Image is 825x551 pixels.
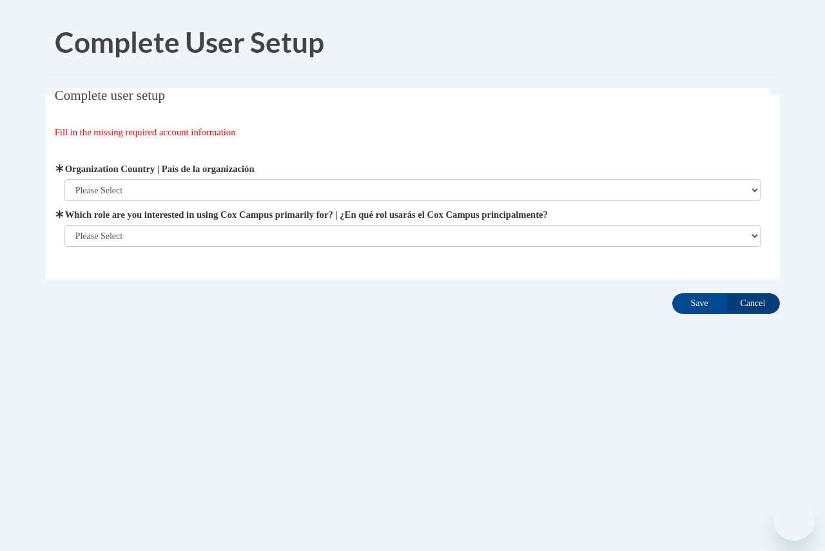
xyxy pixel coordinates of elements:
input: Cancel [726,293,780,314]
label: Which role are you interested in using Cox Campus primarily for? | ¿En qué rol usarás el Cox Camp... [64,208,761,222]
iframe: Button to launch messaging window [773,499,815,541]
label: Organization Country | País de la organización [64,162,761,176]
span: Fill in the missing required account information [55,127,236,137]
span: Complete user setup [55,88,165,103]
span: Complete User Setup [55,25,324,59]
input: Save [672,293,726,314]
